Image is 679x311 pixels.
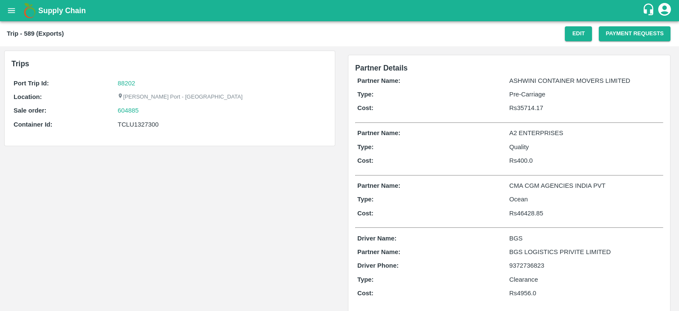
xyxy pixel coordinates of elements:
[357,249,400,255] b: Partner Name:
[355,64,408,72] span: Partner Details
[118,106,139,115] a: 604885
[14,93,42,100] b: Location:
[509,234,661,243] p: BGS
[11,59,29,68] b: Trips
[357,290,373,297] b: Cost:
[509,181,661,190] p: CMA CGM AGENCIES INDIA PVT
[357,157,373,164] b: Cost:
[357,105,373,111] b: Cost:
[357,182,400,189] b: Partner Name:
[14,80,49,87] b: Port Trip Id:
[357,196,374,203] b: Type:
[357,77,400,84] b: Partner Name:
[14,107,47,114] b: Sale order:
[357,276,374,283] b: Type:
[357,210,373,217] b: Cost:
[38,5,642,17] a: Supply Chain
[599,26,671,41] button: Payment Requests
[509,195,661,204] p: Ocean
[509,275,661,284] p: Clearance
[509,247,661,257] p: BGS LOGISTICS PRIVITE LIMITED
[565,26,592,41] button: Edit
[357,262,398,269] b: Driver Phone:
[38,6,86,15] b: Supply Chain
[509,261,661,270] p: 9372736823
[509,103,661,113] p: Rs 35714.17
[509,90,661,99] p: Pre-Carriage
[509,156,661,165] p: Rs 400.0
[509,288,661,298] p: Rs 4956.0
[357,130,400,136] b: Partner Name:
[657,2,672,20] div: account of current user
[357,235,396,242] b: Driver Name:
[509,142,661,152] p: Quality
[7,30,64,37] b: Trip - 589 (Exports)
[118,93,242,101] p: [PERSON_NAME] Port - [GEOGRAPHIC_DATA]
[118,80,135,87] a: 88202
[357,144,374,150] b: Type:
[21,2,38,19] img: logo
[118,120,326,129] div: TCLU1327300
[509,209,661,218] p: Rs 46428.85
[357,91,374,98] b: Type:
[509,76,661,85] p: ASHWINI CONTAINER MOVERS LIMITED
[642,3,657,18] div: customer-support
[2,1,21,20] button: open drawer
[509,128,661,138] p: A2 ENTERPRISES
[14,121,53,128] b: Container Id:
